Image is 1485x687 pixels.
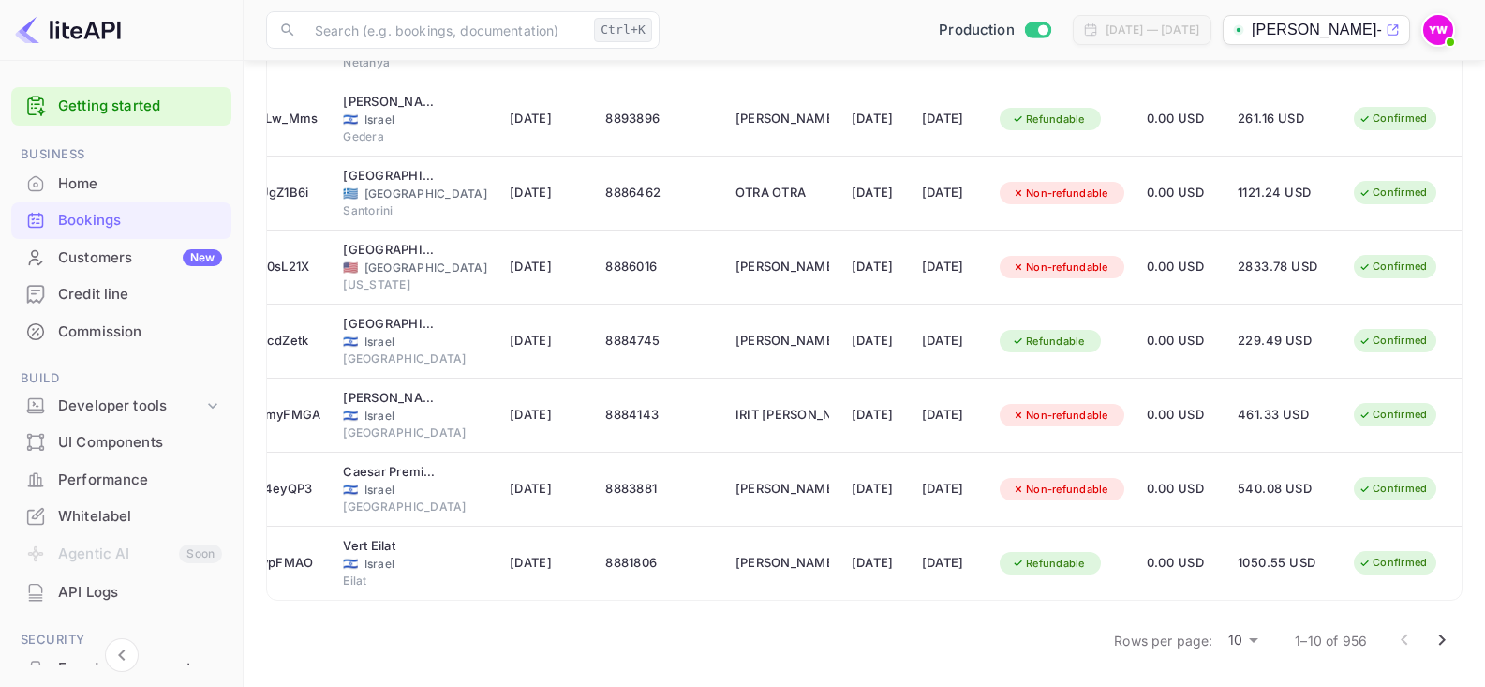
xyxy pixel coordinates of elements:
[1000,108,1097,131] div: Refundable
[1000,256,1121,279] div: Non-refundable
[922,548,977,578] div: [DATE]
[1346,403,1439,426] div: Confirmed
[1147,405,1215,426] span: 0.00 USD
[343,482,487,499] div: Israel
[1147,183,1215,203] span: 0.00 USD
[243,104,320,134] div: J26Lw_Mms
[939,20,1015,41] span: Production
[605,326,712,356] div: 8884745
[605,252,712,282] div: 8886016
[605,400,712,430] div: 8884143
[343,315,437,334] div: Crowne Plaza Tel Aviv City Center, an IHG Hotel
[105,638,139,672] button: Collapse navigation
[343,556,487,573] div: Israel
[1238,109,1331,129] span: 261.16 USD
[11,575,231,611] div: API Logs
[1423,15,1453,45] img: Yahav Winkler
[1220,627,1265,654] div: 10
[11,630,231,650] span: Security
[735,326,829,356] div: SHELY DABUSH
[510,331,584,351] span: [DATE]
[58,321,222,343] div: Commission
[343,334,487,351] div: Israel
[243,400,320,430] div: PhvmyFMGA
[11,166,231,201] a: Home
[735,548,829,578] div: SAPIR YIHYA
[11,240,231,276] div: CustomersNew
[1346,551,1439,575] div: Confirmed
[510,257,584,277] span: [DATE]
[605,548,712,578] div: 8881806
[343,276,487,293] div: [US_STATE]
[343,241,437,260] div: LUMA Hotel Times Square
[1423,621,1461,659] button: Go to next page
[1147,109,1215,129] span: 0.00 USD
[58,506,222,528] div: Whitelabel
[243,474,320,504] div: _pn4eyQP3
[343,499,487,515] div: [GEOGRAPHIC_DATA]
[11,368,231,389] span: Build
[15,15,121,45] img: LiteAPI logo
[343,186,487,202] div: [GEOGRAPHIC_DATA]
[343,389,437,408] div: Alberto by Isrotel Design
[594,18,652,42] div: Ctrl+K
[605,474,712,504] div: 8883881
[343,537,437,556] div: Vert Eilat
[510,405,584,426] span: [DATE]
[343,112,487,128] div: Israel
[1000,404,1121,427] div: Non-refundable
[11,425,231,459] a: UI Components
[1147,331,1215,351] span: 0.00 USD
[1000,182,1121,205] div: Non-refundable
[1147,479,1215,500] span: 0.00 USD
[922,178,977,208] div: [DATE]
[243,252,320,282] div: BP90sL21X
[58,284,222,306] div: Credit line
[343,425,487,441] div: [GEOGRAPHIC_DATA]
[11,276,231,313] div: Credit line
[1238,331,1331,351] span: 229.49 USD
[343,463,437,482] div: Caesar Premier Jerusalem
[11,390,231,423] div: Developer tools
[11,575,231,609] a: API Logs
[343,113,358,126] span: Israel
[1238,553,1331,574] span: 1050.55 USD
[183,249,222,266] div: New
[1295,631,1367,650] p: 1–10 of 956
[58,658,222,680] div: Fraud management
[58,582,222,604] div: API Logs
[243,178,320,208] div: bAUgZ1B6i
[343,484,358,496] span: Israel
[58,396,203,417] div: Developer tools
[1346,477,1439,500] div: Confirmed
[922,104,977,134] div: [DATE]
[11,425,231,461] div: UI Components
[58,173,222,195] div: Home
[735,252,829,282] div: DROR SHOSHAN
[11,202,231,237] a: Bookings
[735,104,829,134] div: ANAT BEN HUR ROKAH
[922,400,977,430] div: [DATE]
[1000,330,1097,353] div: Refundable
[11,650,231,685] a: Fraud management
[343,410,358,422] span: Israel
[58,470,222,491] div: Performance
[922,474,977,504] div: [DATE]
[1114,631,1212,650] p: Rows per page:
[1238,257,1331,277] span: 2833.78 USD
[852,326,899,356] div: [DATE]
[735,178,829,208] div: OTRA OTRA
[58,432,222,454] div: UI Components
[1147,553,1215,574] span: 0.00 USD
[11,314,231,351] div: Commission
[1238,183,1331,203] span: 1121.24 USD
[735,400,829,430] div: IRIT SHVEYBISH COHEN
[343,128,487,145] div: Gedera
[343,408,487,425] div: Israel
[852,400,899,430] div: [DATE]
[931,20,1058,41] div: Switch to Sandbox mode
[1106,22,1199,38] div: [DATE] — [DATE]
[243,326,320,356] div: JZUcdZetk
[922,326,977,356] div: [DATE]
[11,87,231,126] div: Getting started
